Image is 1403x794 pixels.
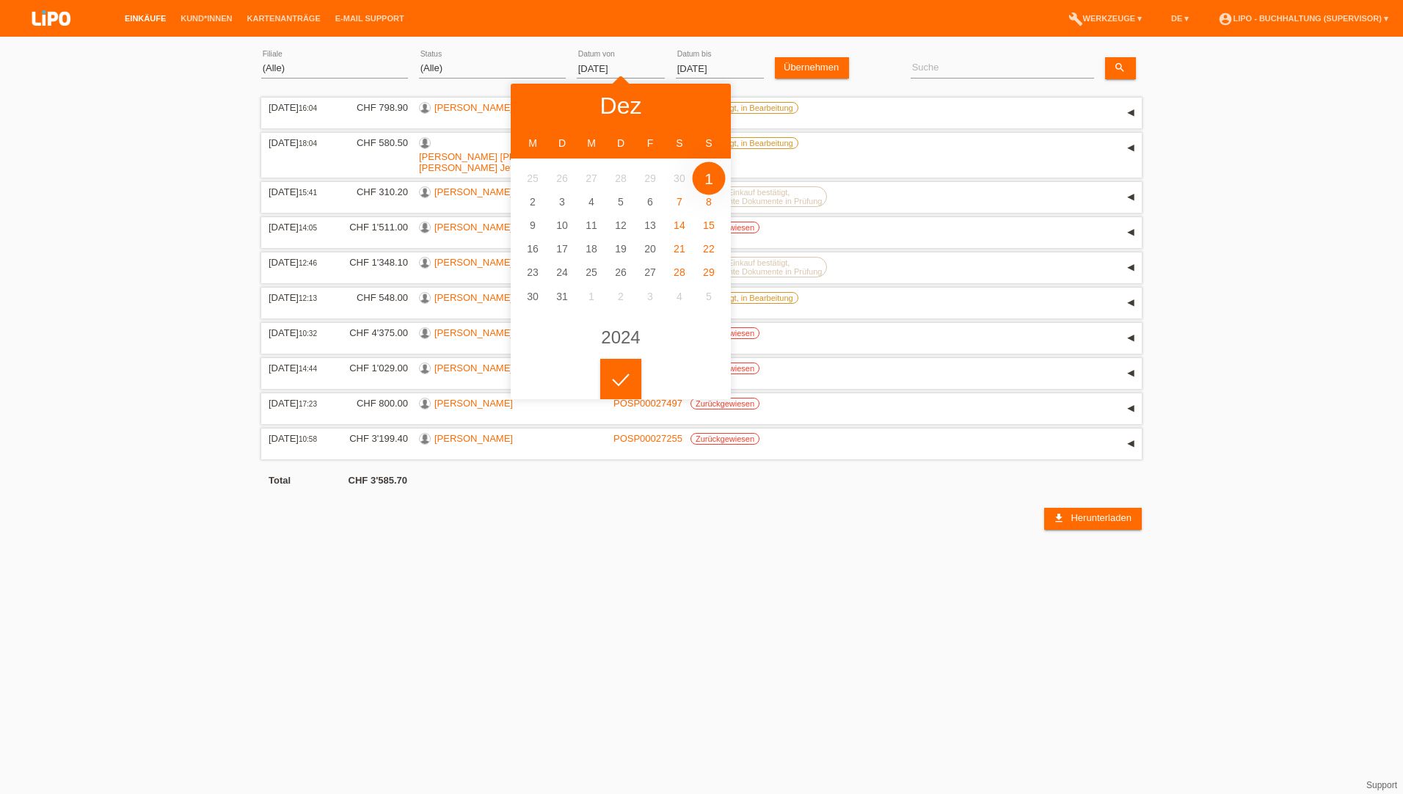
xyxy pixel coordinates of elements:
span: 16:04 [299,104,317,112]
div: auf-/zuklappen [1120,292,1142,314]
a: [PERSON_NAME] [PERSON_NAME] [434,222,594,233]
i: search [1114,62,1126,73]
a: [PERSON_NAME] [434,363,513,374]
div: [DATE] [269,363,327,374]
div: [DATE] [269,257,327,268]
a: Einkäufe [117,14,173,23]
span: 12:13 [299,294,317,302]
a: POSP00027255 [613,433,682,444]
a: [PERSON_NAME] [434,257,513,268]
a: Kartenanträge [240,14,328,23]
div: Dez [600,94,642,117]
span: 15:41 [299,189,317,197]
div: auf-/zuklappen [1120,257,1142,279]
a: Support [1366,780,1397,790]
span: Herunterladen [1071,512,1131,523]
div: auf-/zuklappen [1120,222,1142,244]
a: buildWerkzeuge ▾ [1061,14,1150,23]
div: auf-/zuklappen [1120,363,1142,385]
label: Unbestätigt, in Bearbeitung [690,292,798,304]
div: [DATE] [269,327,327,338]
a: Kund*innen [173,14,239,23]
div: CHF 548.00 [338,292,408,303]
div: CHF 3'199.40 [338,433,408,444]
div: CHF 580.50 [338,137,408,148]
div: [DATE] [269,292,327,303]
a: [PERSON_NAME] [434,186,513,197]
div: auf-/zuklappen [1120,398,1142,420]
label: Zurückgewiesen [690,433,759,445]
a: [PERSON_NAME] [434,433,513,444]
div: [DATE] [269,137,327,148]
label: Einkauf bestätigt, eingereichte Dokumente in Prüfung [690,186,827,207]
label: Zurückgewiesen [690,398,759,409]
span: 14:05 [299,224,317,232]
div: [DATE] [269,186,327,197]
div: CHF 1'511.00 [338,222,408,233]
div: CHF 798.90 [338,102,408,113]
a: LIPO pay [15,30,88,41]
div: CHF 310.20 [338,186,408,197]
div: [DATE] [269,433,327,444]
a: search [1105,57,1136,79]
div: CHF 1'348.10 [338,257,408,268]
label: Einkauf bestätigt, eingereichte Dokumente in Prüfung [690,257,827,277]
a: [PERSON_NAME] [434,398,513,409]
div: auf-/zuklappen [1120,137,1142,159]
label: Unbestätigt, in Bearbeitung [690,137,798,149]
a: account_circleLIPO - Buchhaltung (Supervisor) ▾ [1211,14,1396,23]
div: auf-/zuklappen [1120,433,1142,455]
a: download Herunterladen [1044,508,1142,530]
div: CHF 800.00 [338,398,408,409]
span: 12:46 [299,259,317,267]
div: auf-/zuklappen [1120,186,1142,208]
div: 2024 [601,329,640,346]
a: DE ▾ [1164,14,1196,23]
div: [DATE] [269,398,327,409]
b: Total [269,475,291,486]
div: [DATE] [269,102,327,113]
a: POSP00027497 [613,398,682,409]
span: 10:58 [299,435,317,443]
div: [DATE] [269,222,327,233]
a: [PERSON_NAME] [434,327,513,338]
span: 14:44 [299,365,317,373]
b: CHF 3'585.70 [349,475,407,486]
span: 18:04 [299,139,317,147]
i: account_circle [1218,12,1233,26]
a: E-Mail Support [328,14,412,23]
a: [PERSON_NAME] [434,102,513,113]
div: auf-/zuklappen [1120,102,1142,124]
i: build [1068,12,1083,26]
div: CHF 1'029.00 [338,363,408,374]
div: CHF 4'375.00 [338,327,408,338]
i: download [1053,512,1065,524]
span: 17:23 [299,400,317,408]
a: [PERSON_NAME] [PERSON_NAME] [434,292,594,303]
label: Unbestätigt, in Bearbeitung [690,102,798,114]
a: Übernehmen [775,57,849,79]
span: 10:32 [299,329,317,338]
a: [PERSON_NAME] [PERSON_NAME] [PERSON_NAME] Jet [419,151,578,173]
div: auf-/zuklappen [1120,327,1142,349]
